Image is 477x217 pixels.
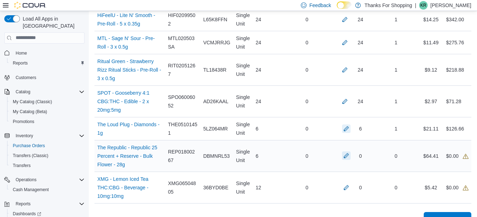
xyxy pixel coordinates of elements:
button: My Catalog (Beta) [7,107,87,117]
div: $218.88 [446,66,464,74]
span: TL18438R [203,66,226,74]
a: HiFeelU - Lite N' Smooth - Pre-Roll - 5 x 0.35g [97,11,162,28]
span: Purchase Orders [10,141,85,150]
div: 1 [373,94,418,108]
div: $126.66 [446,124,464,133]
span: SPO06006052 [168,93,197,110]
div: 6 [359,124,362,133]
span: Reports [13,60,28,66]
a: MTL - Sage N' Sour - Pre-Roll - 3 x 0.5g [97,34,162,51]
button: Reports [13,200,33,208]
div: 0 [359,152,362,160]
div: 0 [373,149,418,163]
div: 1 [373,35,418,50]
div: 6 [253,122,283,136]
span: AD26KAAL [203,97,228,106]
div: 0 [283,12,331,27]
div: 1 [373,122,418,136]
div: 0 [283,180,331,195]
span: My Catalog (Classic) [10,98,85,106]
button: Catalog [13,88,33,96]
a: Cash Management [10,185,52,194]
button: Transfers [7,161,87,171]
a: SPOT - Gooseberry 4:1 CBG:THC - Edible - 2 x 20mg:5mg [97,89,162,114]
span: Transfers (Classic) [13,153,48,158]
img: Cova [14,2,46,9]
span: Reports [13,200,85,208]
div: 0 [359,183,362,192]
span: XMG06504805 [168,179,197,196]
a: Transfers [10,161,33,170]
span: Inventory [13,132,85,140]
span: 36BYD0BE [203,183,228,192]
span: Cash Management [10,185,85,194]
div: Single Unit [233,59,253,81]
div: Kelly Reid [419,1,428,10]
div: Single Unit [233,8,253,31]
span: Feedback [309,2,331,9]
span: My Catalog (Beta) [13,109,47,115]
div: 6 [253,149,283,163]
button: Reports [1,199,87,209]
div: $9.12 [419,63,443,77]
span: RIT02051267 [168,61,197,78]
button: Purchase Orders [7,141,87,151]
div: $275.76 [446,38,464,47]
button: Cash Management [7,185,87,195]
span: MTL020503SA [168,34,197,51]
a: The Republic - Republic 25 Percent + Reserve - Bulk Flower - 28g [97,143,162,169]
a: XMG - Lemon Iced Tea THC:CBG - Beverage - 10mg:10mg [97,175,162,200]
span: Customers [16,75,36,80]
span: Home [16,50,27,56]
p: | [415,1,416,10]
span: THE05101451 [168,120,197,137]
span: Inventory [16,133,33,139]
div: Single Unit [233,176,253,199]
div: 0 [373,180,418,195]
div: 0 [283,35,331,50]
div: $64.41 [419,149,443,163]
span: My Catalog (Classic) [13,99,52,105]
a: Customers [13,73,39,82]
div: $71.28 [446,97,461,106]
div: $2.97 [419,94,443,108]
span: Reports [10,59,85,67]
span: VCMJRRJG [203,38,230,47]
a: Promotions [10,117,37,126]
span: Purchase Orders [13,143,45,149]
div: 0 [283,149,331,163]
a: Reports [10,59,31,67]
div: $14.25 [419,12,443,27]
div: $0.00 [446,183,468,192]
span: DBMNRL53 [203,152,230,160]
div: 24 [358,15,363,24]
a: Home [13,49,30,57]
div: 24 [253,12,283,27]
span: Load All Apps in [GEOGRAPHIC_DATA] [20,15,85,29]
span: Operations [13,176,85,184]
div: 1 [373,12,418,27]
div: 0 [283,122,331,136]
div: 24 [358,97,363,106]
button: My Catalog (Classic) [7,97,87,107]
a: Ritual Green - Strawberry Rizz Ritual Sticks - Pre-Roll - 3 x 0.5g [97,57,162,83]
div: 24 [253,35,283,50]
p: Thanks For Shopping [364,1,412,10]
span: Operations [16,177,37,183]
a: The Loud Plug - Diamonds - 1g [97,120,162,137]
button: Home [1,48,87,58]
span: Customers [13,73,85,82]
div: $5.42 [419,180,443,195]
span: My Catalog (Beta) [10,107,85,116]
div: 0 [283,94,331,108]
div: Single Unit [233,145,253,167]
a: Purchase Orders [10,141,48,150]
span: Transfers [13,163,31,168]
span: REP01800267 [168,148,197,165]
a: My Catalog (Classic) [10,98,55,106]
button: Operations [13,176,39,184]
div: 24 [358,66,363,74]
span: Transfers (Classic) [10,151,85,160]
span: HIF02099502 [168,11,197,28]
